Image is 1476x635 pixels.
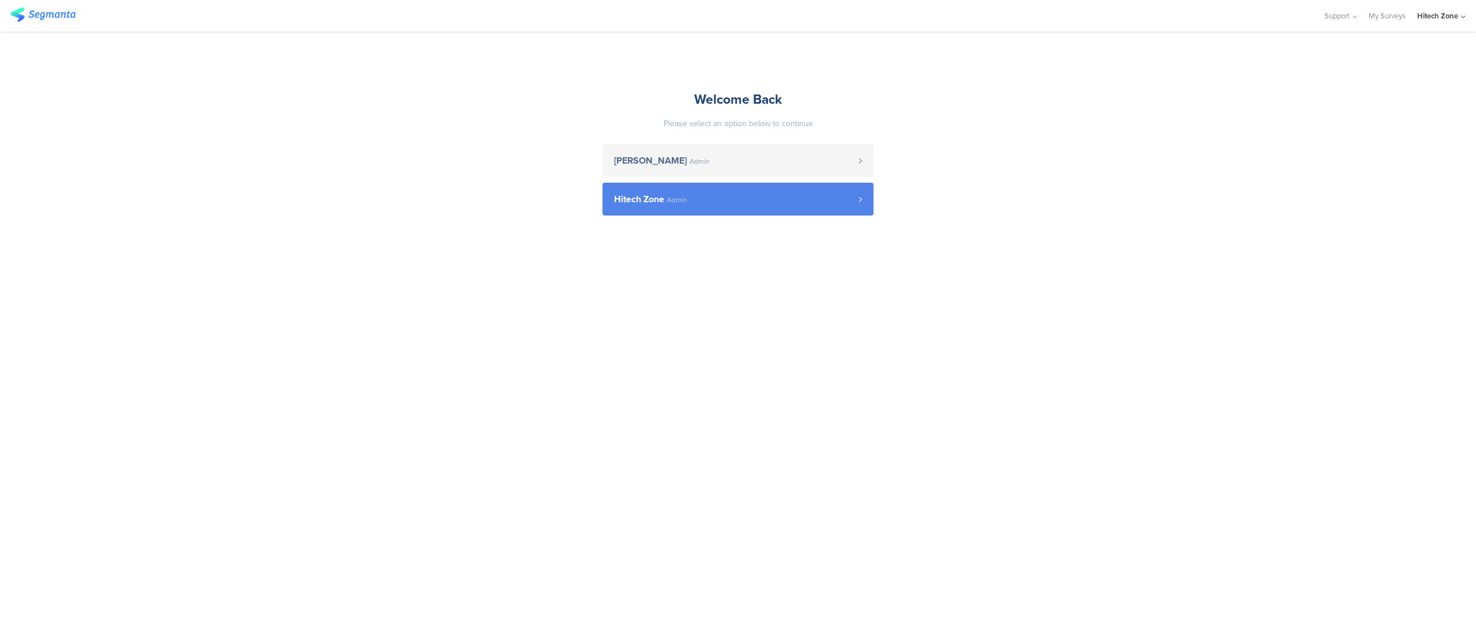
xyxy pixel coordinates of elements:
[614,156,687,165] span: [PERSON_NAME]
[690,158,710,165] span: Admin
[667,196,687,203] span: Admin
[603,89,873,109] div: Welcome Back
[1324,10,1350,21] span: Support
[603,144,873,177] a: [PERSON_NAME] Admin
[603,118,873,130] div: Please select an option below to continue
[1417,10,1458,21] div: Hitech Zone
[603,183,873,216] a: Hitech Zone Admin
[614,195,664,204] span: Hitech Zone
[10,7,76,22] img: segmanta logo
